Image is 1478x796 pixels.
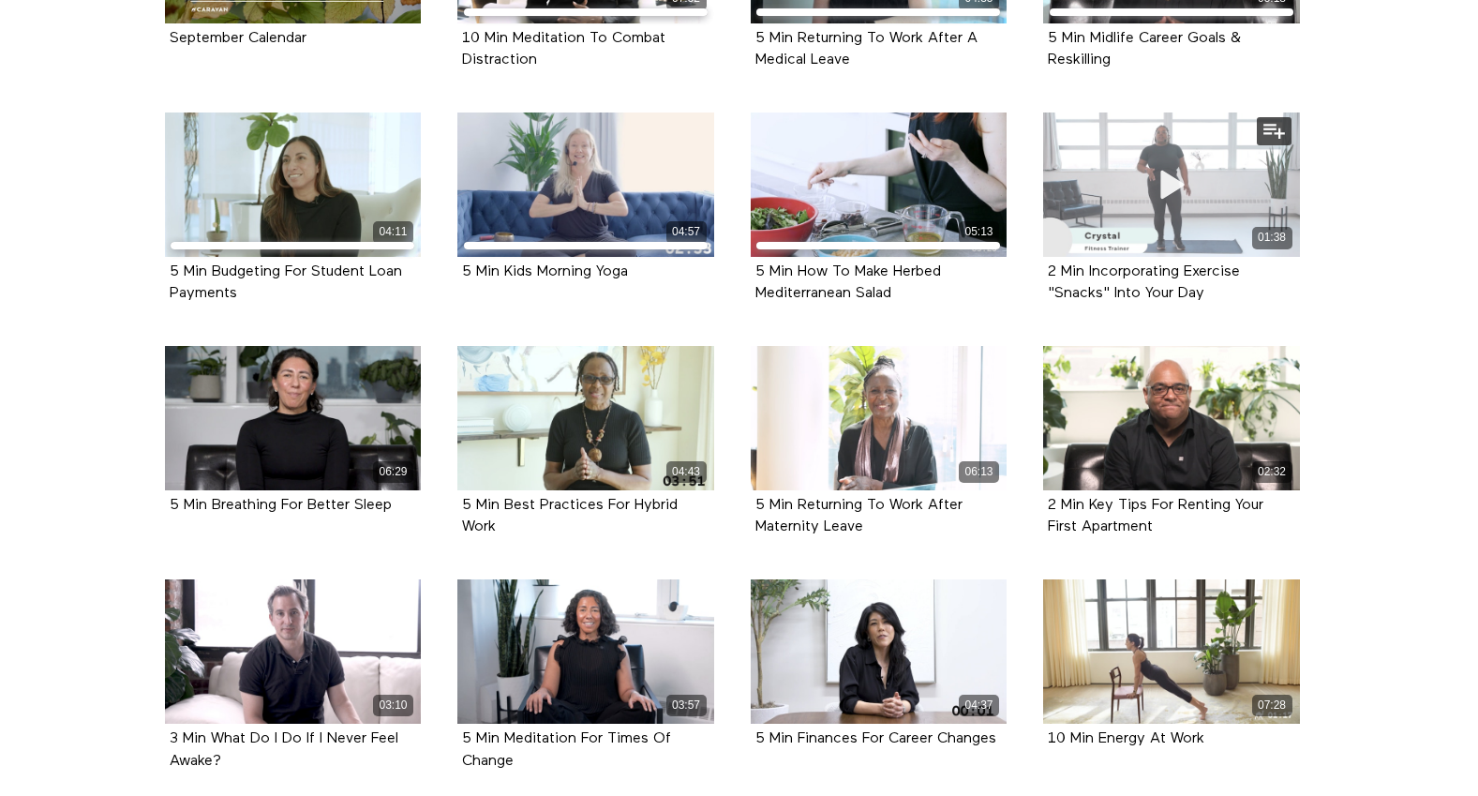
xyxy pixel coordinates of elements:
[1048,31,1241,67] a: 5 Min Midlife Career Goals & Reskilling
[1043,346,1300,490] a: 2 Min Key Tips For Renting Your First Apartment 02:32
[1252,695,1292,716] div: 07:28
[462,31,665,67] a: 10 Min Meditation To Combat Distraction
[462,498,678,533] a: 5 Min Best Practices For Hybrid Work
[170,31,306,45] a: September Calendar
[666,221,707,243] div: 04:57
[457,346,714,490] a: 5 Min Best Practices For Hybrid Work 04:43
[1048,731,1204,745] a: 10 Min Energy At Work
[373,695,413,716] div: 03:10
[462,264,628,278] a: 5 Min Kids Morning Yoga
[1048,264,1240,301] strong: 2 Min Incorporating Exercise "Snacks" Into Your Day
[666,695,707,716] div: 03:57
[373,221,413,243] div: 04:11
[170,731,398,768] strong: 3 Min What Do I Do If I Never Feel Awake?
[1257,117,1291,145] button: Add to my list
[959,461,999,483] div: 06:13
[462,731,671,768] strong: 5 Min Meditation For Times Of Change
[462,498,678,534] strong: 5 Min Best Practices For Hybrid Work
[755,498,963,534] strong: 5 Min Returning To Work After Maternity Leave
[457,113,714,257] a: 5 Min Kids Morning Yoga 04:57
[959,695,999,716] div: 04:37
[755,731,996,745] a: 5 Min Finances For Career Changes
[457,579,714,724] a: 5 Min Meditation For Times Of Change 03:57
[1048,264,1240,300] : 2 Min Incorporating Exercise "Snacks" Into Your Day
[751,579,1008,724] a: 5 Min Finances For Career Changes 04:37
[462,731,671,767] a: 5 Min Meditation For Times Of Change
[170,731,398,767] a: 3 Min What Do I Do If I Never Feel Awake?
[165,346,422,490] a: 5 Min Breathing For Better Sleep 06:29
[755,498,963,533] a: 5 Min Returning To Work After Maternity Leave
[170,264,402,301] strong: 5 Min Budgeting For Student Loan Payments
[1048,731,1204,746] strong: 10 Min Energy At Work
[1252,227,1292,248] div: 01:38
[1048,498,1263,533] a: 2 Min Key Tips For Renting Your First Apartment
[373,461,413,483] div: 06:29
[170,31,306,46] strong: September Calendar
[462,264,628,279] strong: 5 Min Kids Morning Yoga
[170,264,402,300] a: 5 Min Budgeting For Student Loan Payments
[755,731,996,746] strong: 5 Min Finances For Career Changes
[1043,579,1300,724] a: 10 Min Energy At Work 07:28
[751,346,1008,490] a: 5 Min Returning To Work After Maternity Leave 06:13
[165,579,422,724] a: 3 Min What Do I Do If I Never Feel Awake? 03:10
[666,461,707,483] div: 04:43
[170,498,392,512] a: 5 Min Breathing For Better Sleep
[1252,461,1292,483] div: 02:32
[1043,113,1300,257] : 2 Min Incorporating Exercise "Snacks" Into Your Day 01:38
[755,31,978,67] a: 5 Min Returning To Work After A Medical Leave
[165,113,422,257] a: 5 Min Budgeting For Student Loan Payments 04:11
[1048,498,1263,534] strong: 2 Min Key Tips For Renting Your First Apartment
[170,498,392,513] strong: 5 Min Breathing For Better Sleep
